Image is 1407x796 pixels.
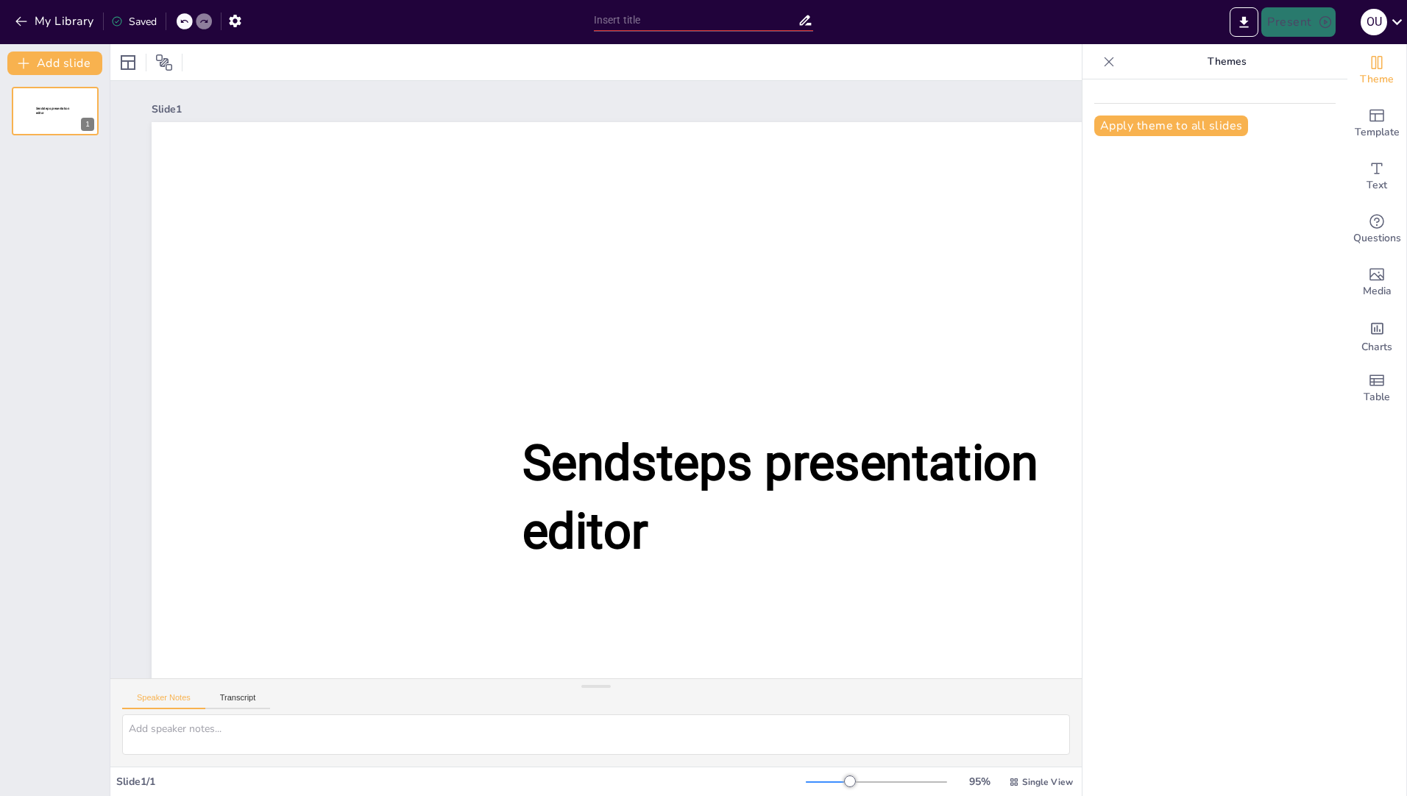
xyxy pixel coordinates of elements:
button: Transcript [205,693,271,709]
span: Table [1364,389,1390,405]
div: 95 % [962,775,997,789]
span: Sendsteps presentation editor [36,107,69,115]
span: Theme [1360,71,1394,88]
div: Slide 1 [152,102,1335,116]
div: Layout [116,51,140,74]
button: My Library [11,10,100,33]
div: Add ready made slides [1347,97,1406,150]
div: Add text boxes [1347,150,1406,203]
span: Single View [1022,776,1073,788]
button: Present [1261,7,1335,37]
span: Position [155,54,173,71]
button: O U [1361,7,1387,37]
span: Charts [1361,339,1392,355]
span: Media [1363,283,1392,299]
div: Saved [111,15,157,29]
button: Export to PowerPoint [1230,7,1258,37]
button: Add slide [7,51,102,75]
div: Add images, graphics, shapes or video [1347,256,1406,309]
span: Text [1367,177,1387,193]
button: Apply theme to all slides [1094,116,1248,136]
span: Template [1355,124,1400,141]
div: Add charts and graphs [1347,309,1406,362]
div: Add a table [1347,362,1406,415]
div: Sendsteps presentation editor1 [12,87,99,135]
p: Themes [1121,44,1333,79]
div: Get real-time input from your audience [1347,203,1406,256]
button: Speaker Notes [122,693,205,709]
span: Questions [1353,230,1401,246]
div: Change the overall theme [1347,44,1406,97]
span: Sendsteps presentation editor [522,434,1038,560]
div: 1 [81,118,94,131]
input: Insert title [594,10,798,31]
div: O U [1361,9,1387,35]
div: Slide 1 / 1 [116,775,806,789]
